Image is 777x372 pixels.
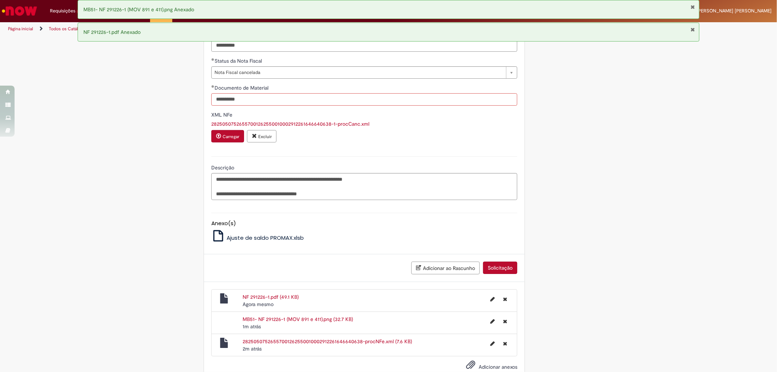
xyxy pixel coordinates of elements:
[243,294,299,300] a: NF 291226-1.pdf (49.1 KB)
[211,220,517,227] h5: Anexo(s)
[411,262,480,274] button: Adicionar ao Rascunho
[243,338,412,345] a: 28250507526557001262550010002912261646640638-procNFe.xml (7.6 KB)
[696,8,772,14] span: [PERSON_NAME] [PERSON_NAME]
[83,29,141,35] span: NF 291226-1.pdf Anexado
[211,234,304,242] a: Ajuste de saldo PROMAX.xlsb
[486,338,499,349] button: Editar nome de arquivo 28250507526557001262550010002912261646640638-procNFe.xml
[215,85,270,91] span: Documento de Material
[483,262,517,274] button: Solicitação
[486,293,499,305] button: Editar nome de arquivo NF 291226-1.pdf
[211,164,236,171] span: Descrição
[211,85,215,88] span: Obrigatório Preenchido
[243,316,353,322] a: MB51- NF 291226-1 (MOV 891 e 411).png (32.7 KB)
[215,58,263,64] span: Status da Nota Fiscal
[223,134,239,140] small: Carregar
[50,7,75,15] span: Requisições
[83,6,194,13] span: MB51- NF 291226-1 (MOV 891 e 411).png Anexado
[211,58,215,61] span: Obrigatório Preenchido
[211,173,517,200] textarea: Descrição
[211,121,369,127] a: Download de 28250507526557001262550010002912261646640638-1-procCanc.xml
[211,93,517,106] input: Documento de Material
[77,8,83,15] span: 4
[211,111,234,118] span: XML NFe
[691,4,695,10] button: Fechar Notificação
[243,323,261,330] time: 29/08/2025 14:05:09
[8,26,33,32] a: Página inicial
[247,130,276,142] button: Excluir anexo 28250507526557001262550010002912261646640638-1-procCanc.xml
[499,316,511,327] button: Excluir MB51- NF 291226-1 (MOV 891 e 411).png
[499,338,511,349] button: Excluir 28250507526557001262550010002912261646640638-procNFe.xml
[211,130,244,142] button: Carregar anexo de XML NFe
[243,345,262,352] span: 2m atrás
[1,4,38,18] img: ServiceNow
[479,364,517,370] span: Adicionar anexos
[243,323,261,330] span: 1m atrás
[227,234,304,242] span: Ajuste de saldo PROMAX.xlsb
[49,26,87,32] a: Todos os Catálogos
[243,301,274,308] span: Agora mesmo
[499,293,511,305] button: Excluir NF 291226-1.pdf
[258,134,272,140] small: Excluir
[486,316,499,327] button: Editar nome de arquivo MB51- NF 291226-1 (MOV 891 e 411).png
[211,39,517,52] input: Número do Pedido (PO)
[243,301,274,308] time: 29/08/2025 14:06:48
[5,22,513,36] ul: Trilhas de página
[215,67,502,78] span: Nota Fiscal cancelada
[691,27,695,32] button: Fechar Notificação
